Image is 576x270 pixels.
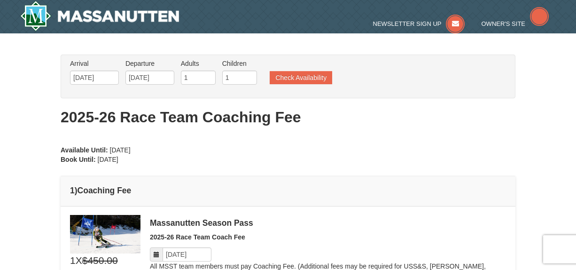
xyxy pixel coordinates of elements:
span: Newsletter Sign Up [373,20,442,27]
button: Change [247,232,290,243]
img: 6619937-211-5c6956ec.jpg [70,215,140,254]
a: Massanutten Resort [20,1,179,31]
strong: Available Until: [61,146,108,154]
span: Owner's Site [482,20,526,27]
strong: Book Until: [61,156,96,163]
label: Adults [181,59,216,68]
span: 1 [70,254,76,268]
a: Owner's Site [482,20,549,27]
a: Newsletter Sign Up [373,20,465,27]
label: Children [222,59,257,68]
label: Departure [125,59,174,68]
span: 2025-26 Race Team Coach Fee [150,233,245,241]
span: ) [75,186,78,195]
span: X [76,254,82,268]
div: Massanutten Season Pass [150,218,506,228]
span: [DATE] [110,146,131,154]
h1: 2025-26 Race Team Coaching Fee [61,108,515,127]
button: Check Availability [270,71,332,84]
span: [DATE] [98,156,118,163]
span: $450.00 [82,254,118,268]
h4: 1 Coaching Fee [70,186,506,195]
label: Arrival [70,59,119,68]
img: Massanutten Resort Logo [20,1,179,31]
